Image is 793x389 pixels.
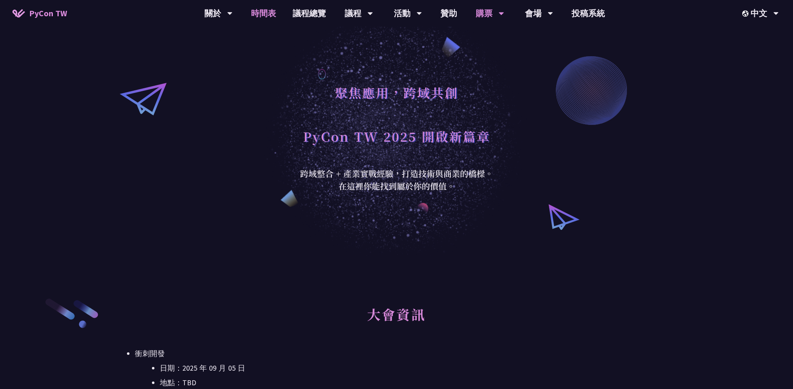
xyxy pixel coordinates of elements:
li: 地點：TBD [160,377,658,389]
div: 跨域整合 + 產業實戰經驗，打造技術與商業的橋樑。 在這裡你能找到屬於你的價值。 [295,167,499,192]
li: 日期：2025 年 09 月 05 日 [160,362,658,374]
img: Locale Icon [742,10,751,17]
h1: 聚焦應用，跨域共創 [335,80,458,105]
img: Home icon of PyCon TW 2025 [12,9,25,17]
span: PyCon TW [29,7,67,20]
a: PyCon TW [4,3,75,24]
h1: PyCon TW 2025 開啟新篇章 [303,124,490,149]
li: 衝刺開發 [135,347,658,389]
h2: 大會資訊 [135,297,658,343]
